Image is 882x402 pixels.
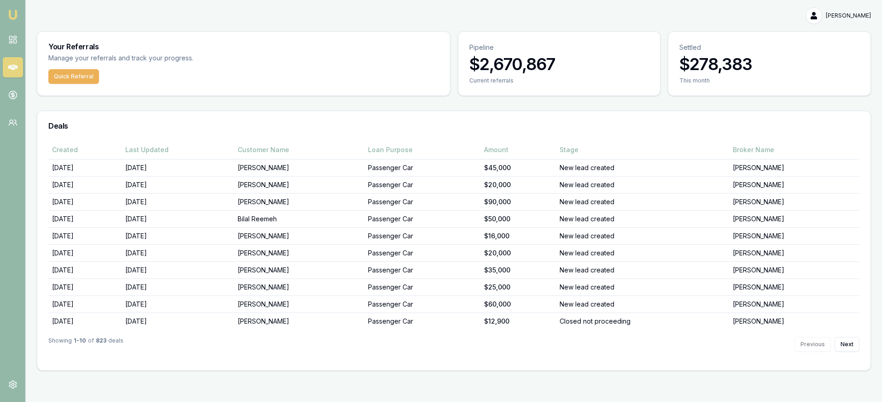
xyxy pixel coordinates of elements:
[729,313,859,330] td: [PERSON_NAME]
[556,227,729,244] td: New lead created
[364,159,480,176] td: Passenger Car
[48,176,122,193] td: [DATE]
[122,261,234,278] td: [DATE]
[556,159,729,176] td: New lead created
[679,43,859,52] p: Settled
[560,145,725,154] div: Stage
[364,176,480,193] td: Passenger Car
[48,193,122,210] td: [DATE]
[484,145,552,154] div: Amount
[52,145,118,154] div: Created
[484,197,552,207] div: $90,000
[733,145,856,154] div: Broker Name
[48,278,122,296] td: [DATE]
[234,244,364,261] td: [PERSON_NAME]
[484,300,552,309] div: $60,000
[234,227,364,244] td: [PERSON_NAME]
[125,145,230,154] div: Last Updated
[122,244,234,261] td: [DATE]
[122,176,234,193] td: [DATE]
[234,296,364,313] td: [PERSON_NAME]
[484,248,552,258] div: $20,000
[484,317,552,326] div: $12,900
[679,77,859,84] div: This month
[729,176,859,193] td: [PERSON_NAME]
[48,43,439,50] h3: Your Referrals
[556,278,729,296] td: New lead created
[234,210,364,227] td: Bilal Reemeh
[729,193,859,210] td: [PERSON_NAME]
[364,313,480,330] td: Passenger Car
[729,278,859,296] td: [PERSON_NAME]
[556,210,729,227] td: New lead created
[729,210,859,227] td: [PERSON_NAME]
[679,55,859,73] h3: $278,383
[368,145,477,154] div: Loan Purpose
[122,278,234,296] td: [DATE]
[556,176,729,193] td: New lead created
[469,55,649,73] h3: $2,670,867
[364,210,480,227] td: Passenger Car
[7,9,18,20] img: emu-icon-u.png
[729,159,859,176] td: [PERSON_NAME]
[48,159,122,176] td: [DATE]
[48,313,122,330] td: [DATE]
[48,69,99,84] button: Quick Referral
[74,337,86,352] strong: 1 - 10
[122,296,234,313] td: [DATE]
[729,244,859,261] td: [PERSON_NAME]
[484,214,552,224] div: $50,000
[234,261,364,278] td: [PERSON_NAME]
[484,283,552,292] div: $25,000
[729,227,859,244] td: [PERSON_NAME]
[122,313,234,330] td: [DATE]
[234,278,364,296] td: [PERSON_NAME]
[364,244,480,261] td: Passenger Car
[364,227,480,244] td: Passenger Car
[556,193,729,210] td: New lead created
[234,159,364,176] td: [PERSON_NAME]
[556,244,729,261] td: New lead created
[484,180,552,189] div: $20,000
[122,227,234,244] td: [DATE]
[729,261,859,278] td: [PERSON_NAME]
[729,296,859,313] td: [PERSON_NAME]
[48,210,122,227] td: [DATE]
[484,266,552,275] div: $35,000
[48,122,859,130] h3: Deals
[238,145,361,154] div: Customer Name
[96,337,106,352] strong: 823
[48,261,122,278] td: [DATE]
[556,261,729,278] td: New lead created
[835,337,859,352] button: Next
[48,53,284,64] p: Manage your referrals and track your progress.
[364,261,480,278] td: Passenger Car
[234,193,364,210] td: [PERSON_NAME]
[122,193,234,210] td: [DATE]
[48,296,122,313] td: [DATE]
[234,313,364,330] td: [PERSON_NAME]
[234,176,364,193] td: [PERSON_NAME]
[484,231,552,241] div: $16,000
[364,193,480,210] td: Passenger Car
[469,77,649,84] div: Current referrals
[48,227,122,244] td: [DATE]
[556,296,729,313] td: New lead created
[48,244,122,261] td: [DATE]
[48,337,123,352] div: Showing of deals
[469,43,649,52] p: Pipeline
[122,210,234,227] td: [DATE]
[556,313,729,330] td: Closed not proceeding
[826,12,871,19] span: [PERSON_NAME]
[484,163,552,172] div: $45,000
[122,159,234,176] td: [DATE]
[364,296,480,313] td: Passenger Car
[364,278,480,296] td: Passenger Car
